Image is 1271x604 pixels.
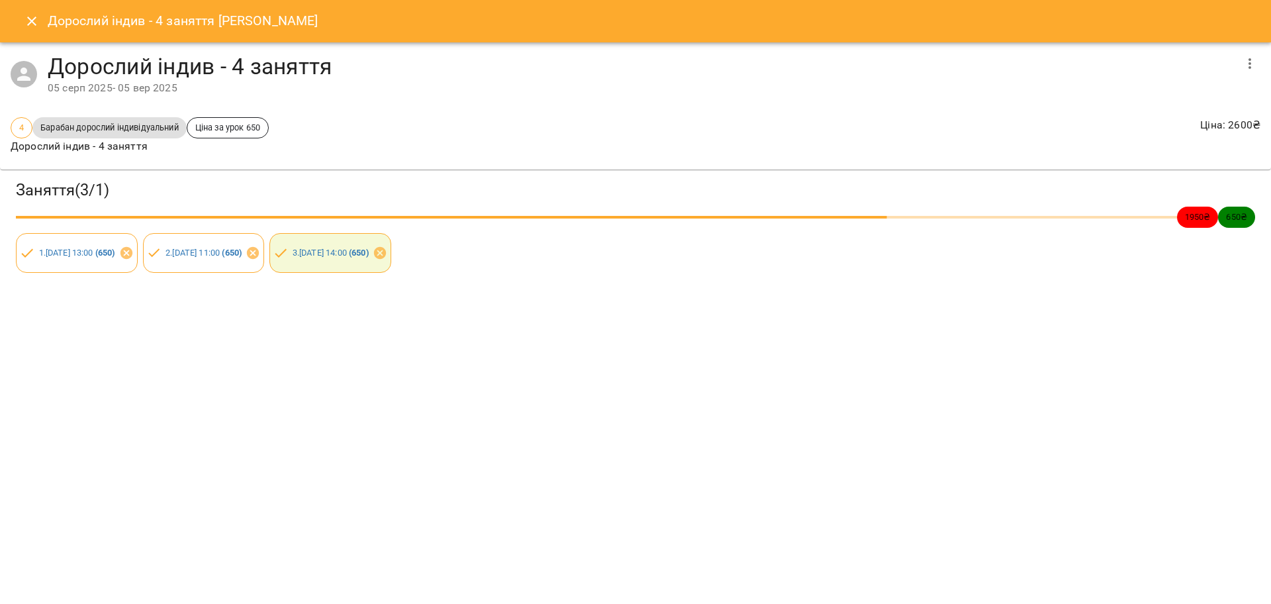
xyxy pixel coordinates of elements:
p: Дорослий індив - 4 заняття [11,138,269,154]
button: Close [16,5,48,37]
a: 3.[DATE] 14:00 (650) [293,248,369,258]
div: 3.[DATE] 14:00 (650) [269,233,391,273]
p: Ціна : 2600 ₴ [1200,117,1260,133]
div: 05 серп 2025 - 05 вер 2025 [48,80,1234,96]
div: 1.[DATE] 13:00 (650) [16,233,138,273]
span: Барабан дорослий індивідуальний [32,121,187,134]
span: Ціна за урок 650 [187,121,268,134]
b: ( 650 ) [222,248,242,258]
b: ( 650 ) [95,248,115,258]
a: 1.[DATE] 13:00 (650) [39,248,115,258]
h6: Дорослий індив - 4 заняття [PERSON_NAME] [48,11,318,31]
div: 2.[DATE] 11:00 (650) [143,233,265,273]
b: ( 650 ) [349,248,369,258]
span: 650 ₴ [1218,211,1255,223]
h3: Заняття ( 3 / 1 ) [16,180,1255,201]
span: 1950 ₴ [1177,211,1219,223]
a: 2.[DATE] 11:00 (650) [165,248,242,258]
span: 4 [11,121,32,134]
h4: Дорослий індив - 4 заняття [48,53,1234,80]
